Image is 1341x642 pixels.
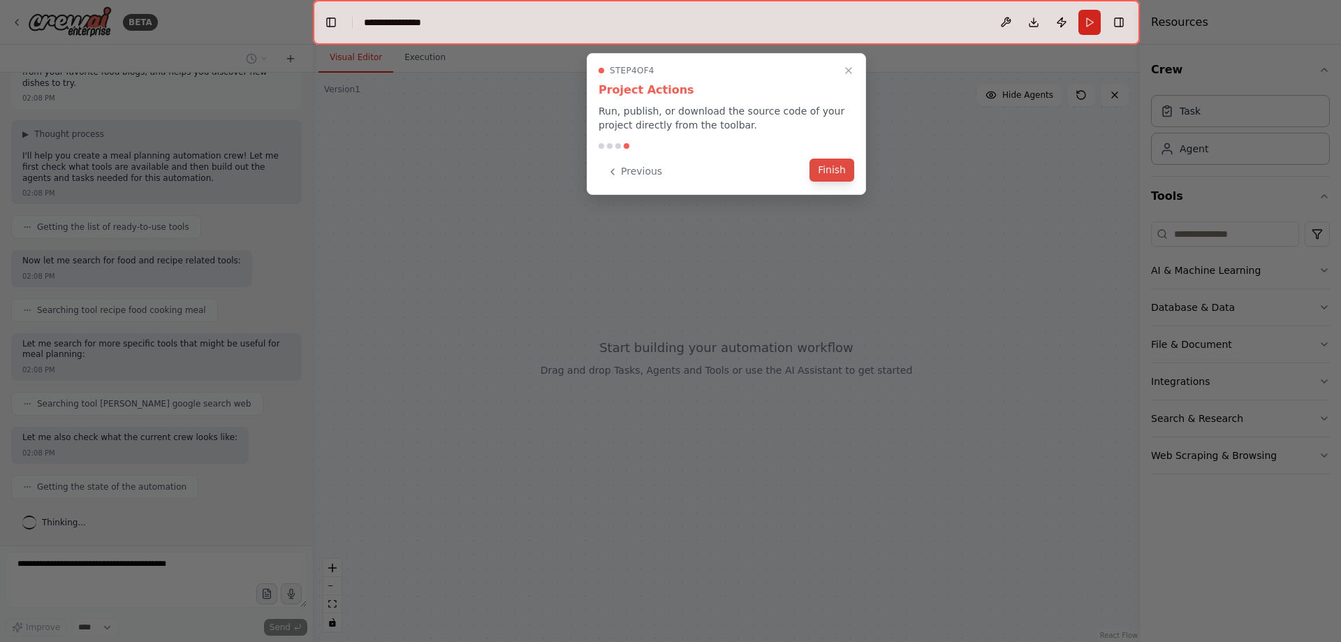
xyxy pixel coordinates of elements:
[599,82,854,99] h3: Project Actions
[809,159,854,182] button: Finish
[610,65,654,76] span: Step 4 of 4
[840,62,857,79] button: Close walkthrough
[599,104,854,132] p: Run, publish, or download the source code of your project directly from the toolbar.
[321,13,341,32] button: Hide left sidebar
[599,160,670,183] button: Previous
